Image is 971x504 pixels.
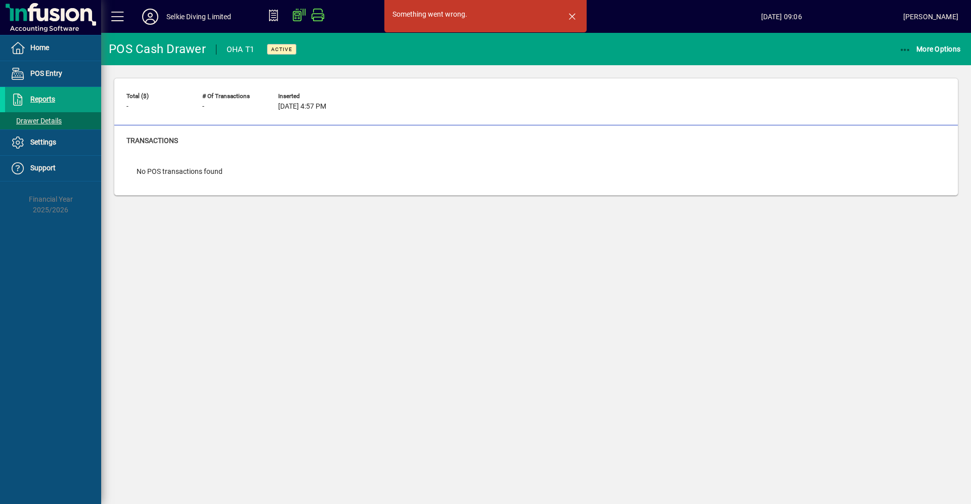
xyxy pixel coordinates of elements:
[899,45,961,53] span: More Options
[202,103,204,111] span: -
[278,93,339,100] span: Inserted
[109,41,206,57] div: POS Cash Drawer
[126,103,128,111] span: -
[5,156,101,181] a: Support
[126,136,178,145] span: Transactions
[271,46,292,53] span: Active
[5,35,101,61] a: Home
[126,93,187,100] span: Total ($)
[660,9,903,25] span: [DATE] 09:06
[5,130,101,155] a: Settings
[30,138,56,146] span: Settings
[30,95,55,103] span: Reports
[5,112,101,129] a: Drawer Details
[134,8,166,26] button: Profile
[30,164,56,172] span: Support
[30,69,62,77] span: POS Entry
[903,9,958,25] div: [PERSON_NAME]
[202,93,263,100] span: # of Transactions
[897,40,963,58] button: More Options
[10,117,62,125] span: Drawer Details
[30,43,49,52] span: Home
[227,41,255,58] div: OHA T1
[278,103,326,111] span: [DATE] 4:57 PM
[5,61,101,86] a: POS Entry
[166,9,232,25] div: Selkie Diving Limited
[126,156,233,187] div: No POS transactions found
